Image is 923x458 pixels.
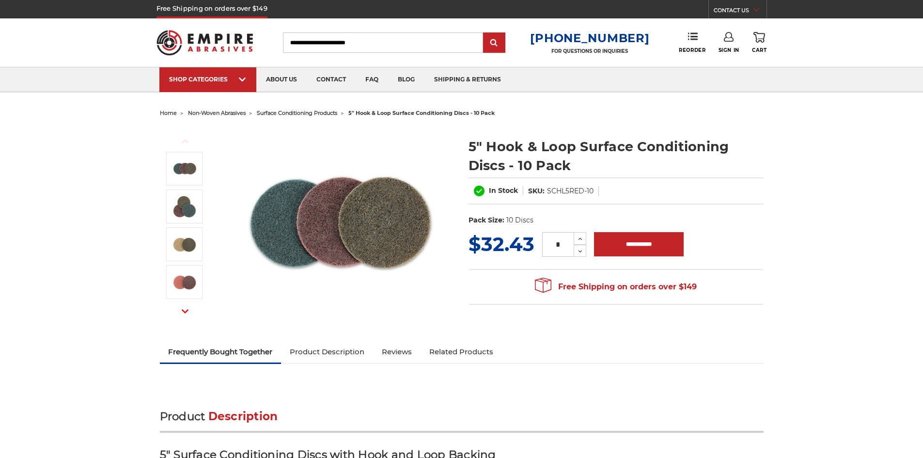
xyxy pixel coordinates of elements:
[281,341,373,363] a: Product Description
[547,186,594,196] dd: SCHL5RED-10
[752,47,767,53] span: Cart
[530,48,649,54] p: FOR QUESTIONS OR INQUIRIES
[172,194,197,219] img: 5 inch non woven scotchbrite discs
[160,410,205,423] span: Product
[752,32,767,53] a: Cart
[160,110,177,116] a: home
[469,232,534,256] span: $32.43
[489,186,518,195] span: In Stock
[421,341,502,363] a: Related Products
[424,67,511,92] a: shipping & returns
[528,186,545,196] dt: SKU:
[719,47,739,53] span: Sign In
[679,47,705,53] span: Reorder
[160,341,282,363] a: Frequently Bought Together
[172,157,197,181] img: 5 inch surface conditioning discs
[156,24,253,62] img: Empire Abrasives
[208,410,278,423] span: Description
[679,32,705,53] a: Reorder
[243,127,437,321] img: 5 inch surface conditioning discs
[530,31,649,45] a: [PHONE_NUMBER]
[714,5,767,18] a: CONTACT US
[307,67,356,92] a: contact
[485,33,504,53] input: Submit
[356,67,388,92] a: faq
[348,110,495,116] span: 5" hook & loop surface conditioning discs - 10 pack
[388,67,424,92] a: blog
[257,110,337,116] a: surface conditioning products
[469,137,764,175] h1: 5" Hook & Loop Surface Conditioning Discs - 10 Pack
[506,215,533,225] dd: 10 Discs
[172,232,197,256] img: coarse tan 5 inch hook and loop surface conditioning disc
[173,131,197,152] button: Previous
[188,110,246,116] a: non-woven abrasives
[373,341,421,363] a: Reviews
[469,215,504,225] dt: Pack Size:
[173,301,197,322] button: Next
[172,270,197,294] img: medium red 5 inch hook and loop surface conditioning disc
[256,67,307,92] a: about us
[169,76,247,83] div: SHOP CATEGORIES
[535,277,697,297] span: Free Shipping on orders over $149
